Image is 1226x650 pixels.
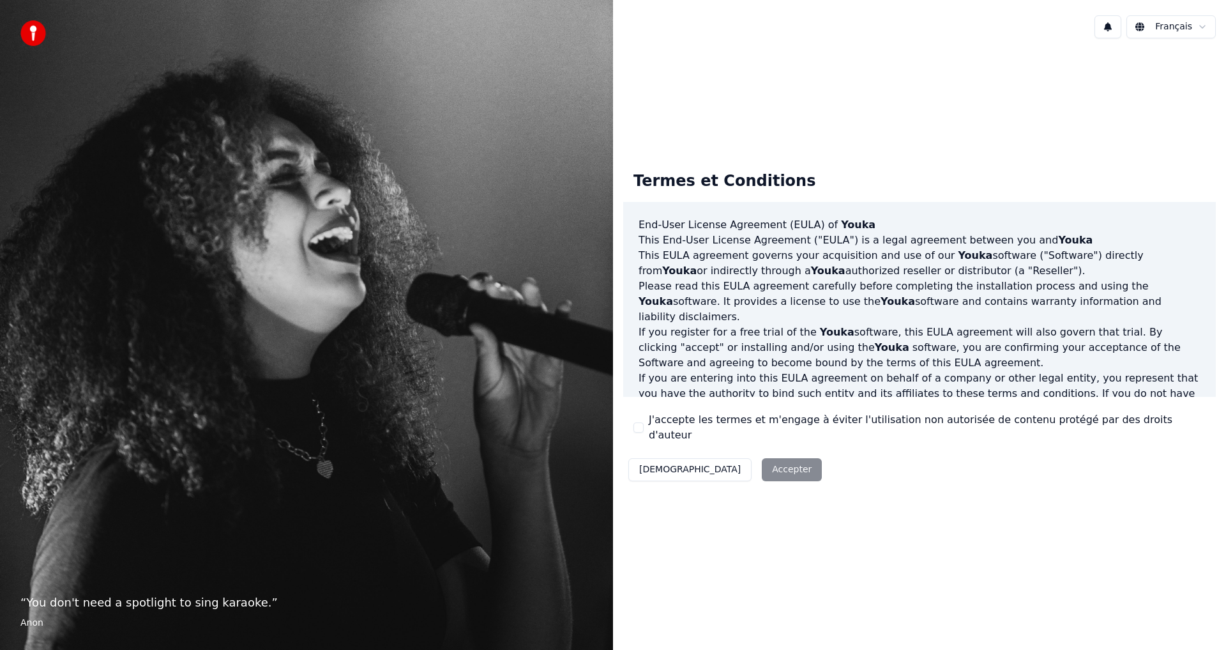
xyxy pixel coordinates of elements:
span: Youka [811,265,845,277]
span: Youka [1058,234,1093,246]
label: J'accepte les termes et m'engage à éviter l'utilisation non autorisée de contenu protégé par des ... [649,412,1206,443]
button: [DEMOGRAPHIC_DATA] [628,458,752,481]
p: If you are entering into this EULA agreement on behalf of a company or other legal entity, you re... [639,371,1200,432]
div: Termes et Conditions [623,161,826,202]
p: This End-User License Agreement ("EULA") is a legal agreement between you and [639,233,1200,248]
p: If you register for a free trial of the software, this EULA agreement will also govern that trial... [639,325,1200,371]
span: Youka [841,219,875,231]
span: Youka [820,326,854,338]
span: Youka [875,341,909,353]
span: Youka [662,265,697,277]
span: Youka [958,249,992,261]
span: Youka [881,295,915,307]
p: Please read this EULA agreement carefully before completing the installation process and using th... [639,279,1200,325]
footer: Anon [20,617,593,630]
p: This EULA agreement governs your acquisition and use of our software ("Software") directly from o... [639,248,1200,279]
h3: End-User License Agreement (EULA) of [639,217,1200,233]
img: youka [20,20,46,46]
p: “ You don't need a spotlight to sing karaoke. ” [20,594,593,612]
span: Youka [639,295,673,307]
